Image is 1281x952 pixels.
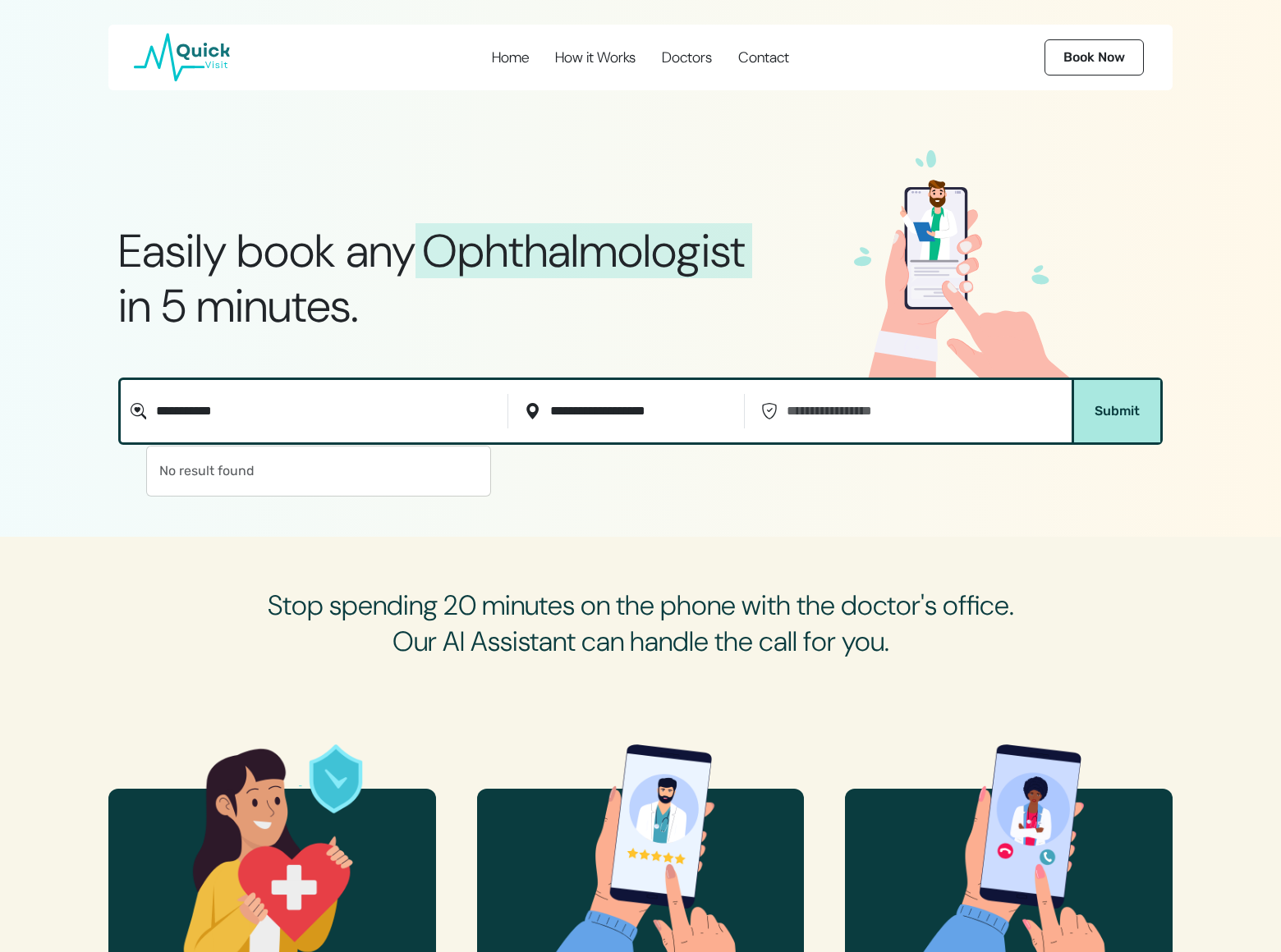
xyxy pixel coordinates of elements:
[738,48,789,66] div: Contact
[133,33,230,82] img: Quick Visit
[540,394,738,429] input: City, Locations..
[848,150,1078,380] img: ..
[492,48,529,66] div: Home
[246,589,1035,622] h2: Stop spending 20 minutes on the phone with the doctor's office.
[246,625,1035,658] h2: Our AI Assistant can handle the call for you.
[543,25,648,90] a: How it Works
[1074,380,1160,442] button: Submit
[146,394,501,429] input: Name of Doctor...
[555,48,636,66] div: How it Works
[650,25,724,90] a: Doctors
[480,25,541,90] a: Home
[662,48,712,66] div: Doctors
[118,223,808,333] h2: Easily book any in 5 minutes.
[777,394,1053,429] input: Insurance Company
[147,453,490,489] li: No result found
[726,25,801,90] a: Contact
[1072,380,1160,442] a: Submit
[1045,39,1144,76] a: Book Now
[416,223,752,278] span: Ophthalmologist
